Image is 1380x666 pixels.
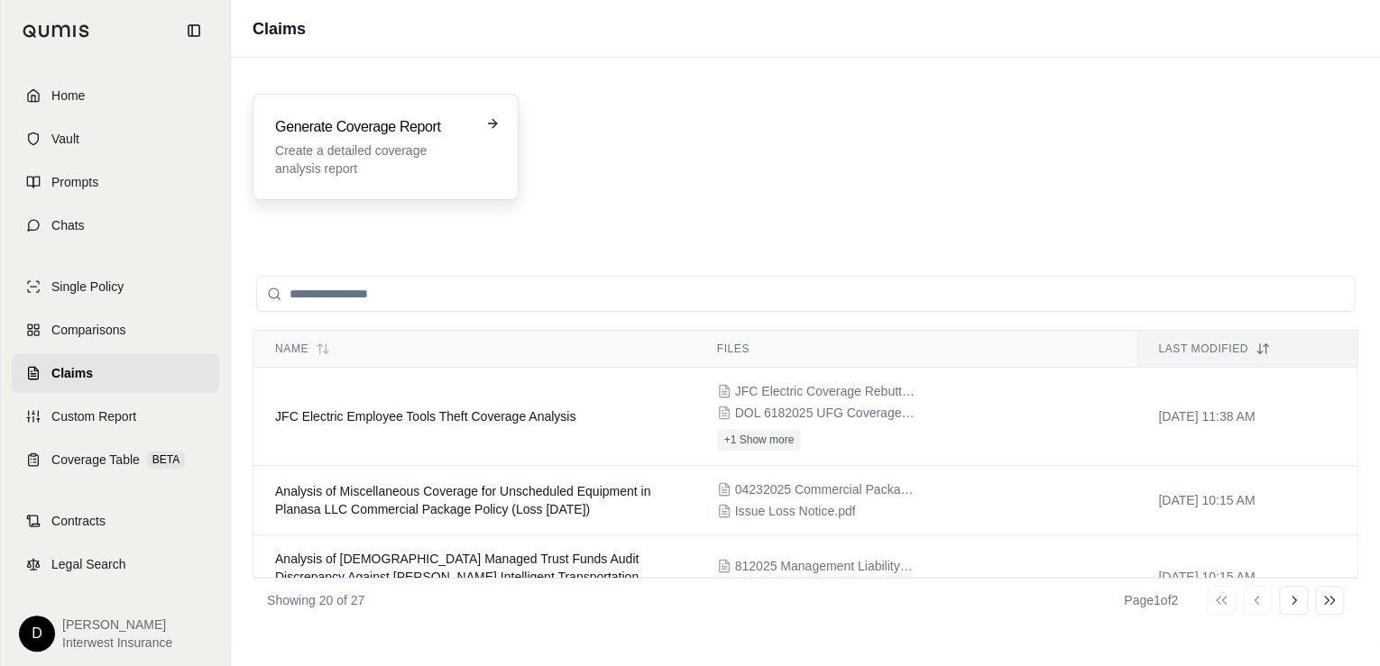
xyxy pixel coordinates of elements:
a: Comparisons [12,310,219,350]
div: D [19,616,55,652]
span: Contracts [51,512,106,530]
span: Legal Search [51,555,126,573]
span: [PERSON_NAME] [62,616,172,634]
span: Single Policy [51,278,124,296]
span: Interwest Insurance [62,634,172,652]
button: Collapse sidebar [179,16,208,45]
span: Home [51,87,85,105]
td: [DATE] 11:38 AM [1136,368,1357,466]
th: Files [695,331,1137,368]
div: Last modified [1158,342,1336,356]
a: Claims [12,353,219,393]
a: Vault [12,119,219,159]
span: JFC Electric Employee Tools Theft Coverage Analysis [275,409,575,424]
span: DOL 6182025 UFG Coverage letter.pdf [735,404,915,422]
span: JFC Electric Coverage Rebuttal Employee Tools.docx [735,382,915,400]
span: Analysis of Teamsters Managed Trust Funds Audit Discrepancy Against Bauer's Intelligent Transport... [275,552,639,602]
span: BETA [147,451,185,469]
a: Coverage TableBETA [12,440,219,479]
button: +1 Show more [717,429,802,451]
a: Contracts [12,501,219,541]
a: Legal Search [12,544,219,584]
span: Vault [51,130,79,148]
td: [DATE] 10:15 AM [1136,466,1357,535]
td: [DATE] 10:15 AM [1136,535,1357,619]
span: Prompts [51,173,98,191]
span: Claims [51,364,93,382]
span: 04232025 Commercial Package rec'd via eDocs - POLICY RCVD (FULL POLICY).pdf [735,480,915,498]
span: Chats [51,216,85,234]
span: Issue Loss Notice.pdf [735,502,856,520]
a: Prompts [12,162,219,202]
span: Coverage Table [51,451,140,469]
span: Analysis of Miscellaneous Coverage for Unscheduled Equipment in Planasa LLC Commercial Package Po... [275,484,650,516]
a: Single Policy [12,267,219,306]
span: Custom Report [51,407,136,425]
div: Page 1 of 2 [1124,591,1178,609]
a: Custom Report [12,397,219,436]
h3: Generate Coverage Report [275,116,471,138]
span: 812025 Management Liability Package Policy received - Policy.pdf [735,557,915,575]
a: Home [12,76,219,115]
img: Qumis Logo [23,24,90,38]
span: Comparisons [51,321,125,339]
a: Chats [12,205,219,245]
h1: Claims [253,16,306,41]
p: Create a detailed coverage analysis report [275,141,471,178]
p: Showing 20 of 27 [267,591,364,609]
div: Name [275,342,674,356]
